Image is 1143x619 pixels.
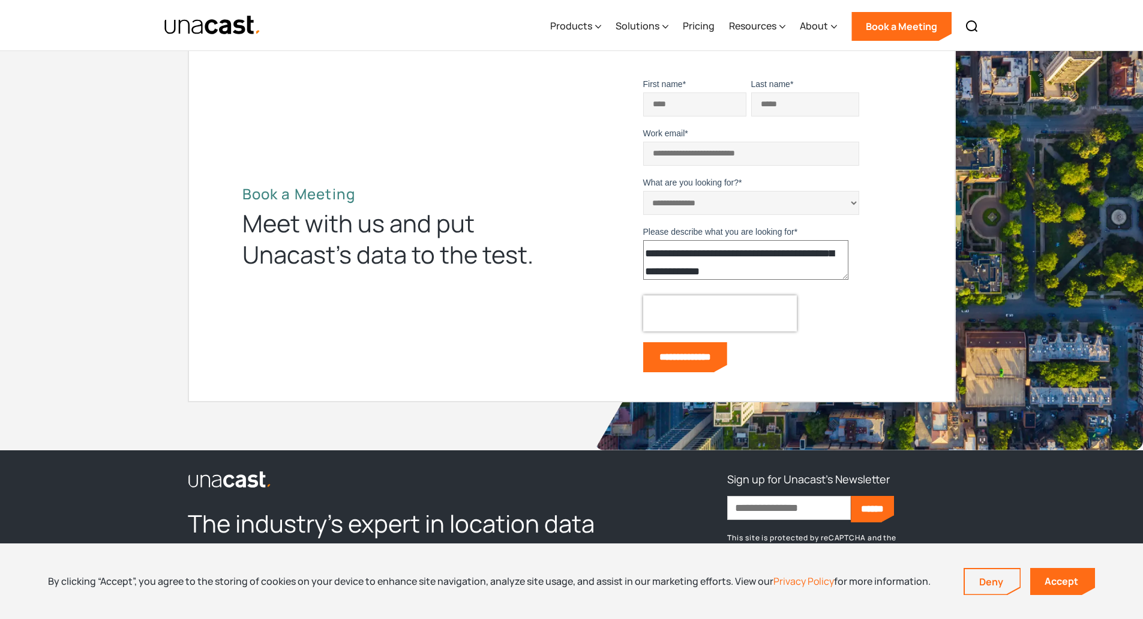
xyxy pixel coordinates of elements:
a: home [164,15,262,36]
div: Products [550,19,592,33]
h3: Sign up for Unacast's Newsletter [727,470,890,489]
a: Pricing [683,2,715,51]
img: Search icon [965,19,979,34]
span: Work email [643,128,685,138]
iframe: reCAPTCHA [643,295,797,331]
h2: Book a Meeting [242,185,554,203]
a: Accept [1030,568,1095,595]
div: About [800,19,828,33]
img: Unacast text logo [164,15,262,36]
span: First name [643,79,683,89]
span: What are you looking for? [643,178,739,187]
a: Privacy Policy [773,575,834,588]
div: Resources [729,2,785,51]
span: Last name [751,79,790,89]
div: Solutions [616,2,668,51]
span: Please describe what you are looking for [643,227,794,237]
a: Deny [965,569,1020,594]
h2: The industry’s expert in location data [188,508,628,539]
div: About [800,2,837,51]
a: link to the homepage [188,470,628,489]
p: This site is protected by reCAPTCHA and the Google and [727,532,955,556]
div: Resources [729,19,776,33]
div: Meet with us and put Unacast’s data to the test. [242,208,554,270]
a: Book a Meeting [851,12,952,41]
div: By clicking “Accept”, you agree to the storing of cookies on your device to enhance site navigati... [48,575,931,588]
div: Solutions [616,19,659,33]
img: Unacast logo [188,471,272,489]
div: Products [550,2,601,51]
